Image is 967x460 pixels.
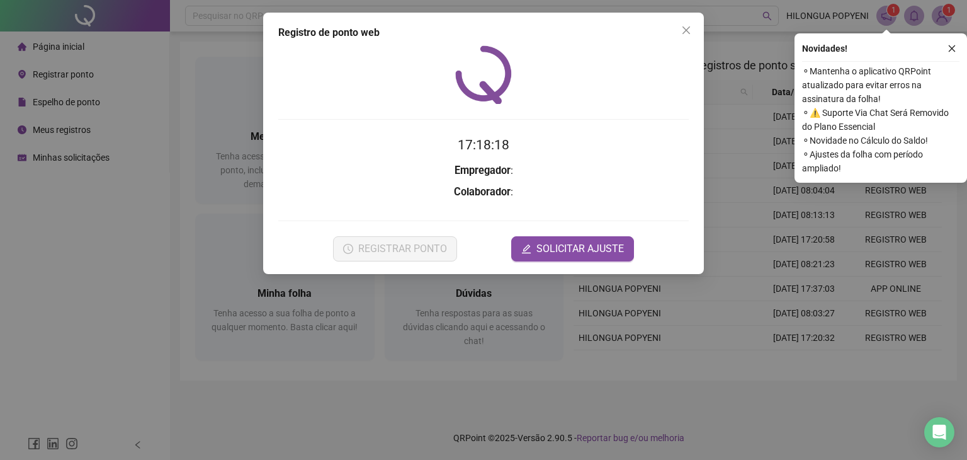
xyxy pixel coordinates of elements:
[924,417,954,447] div: Open Intercom Messenger
[802,134,959,147] span: ⚬ Novidade no Cálculo do Saldo!
[511,236,634,262] button: editSOLICITAR AJUSTE
[802,106,959,134] span: ⚬ ⚠️ Suporte Via Chat Será Removido do Plano Essencial
[521,244,531,254] span: edit
[278,184,689,200] h3: :
[454,186,511,198] strong: Colaborador
[681,25,691,35] span: close
[278,25,689,40] div: Registro de ponto web
[333,236,457,262] button: REGISTRAR PONTO
[947,44,956,53] span: close
[802,42,847,55] span: Novidades !
[458,137,509,152] time: 17:18:18
[536,241,624,256] span: SOLICITAR AJUSTE
[455,164,511,176] strong: Empregador
[802,64,959,106] span: ⚬ Mantenha o aplicativo QRPoint atualizado para evitar erros na assinatura da folha!
[802,147,959,175] span: ⚬ Ajustes da folha com período ampliado!
[278,163,689,179] h3: :
[455,45,512,104] img: QRPoint
[676,20,696,40] button: Close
